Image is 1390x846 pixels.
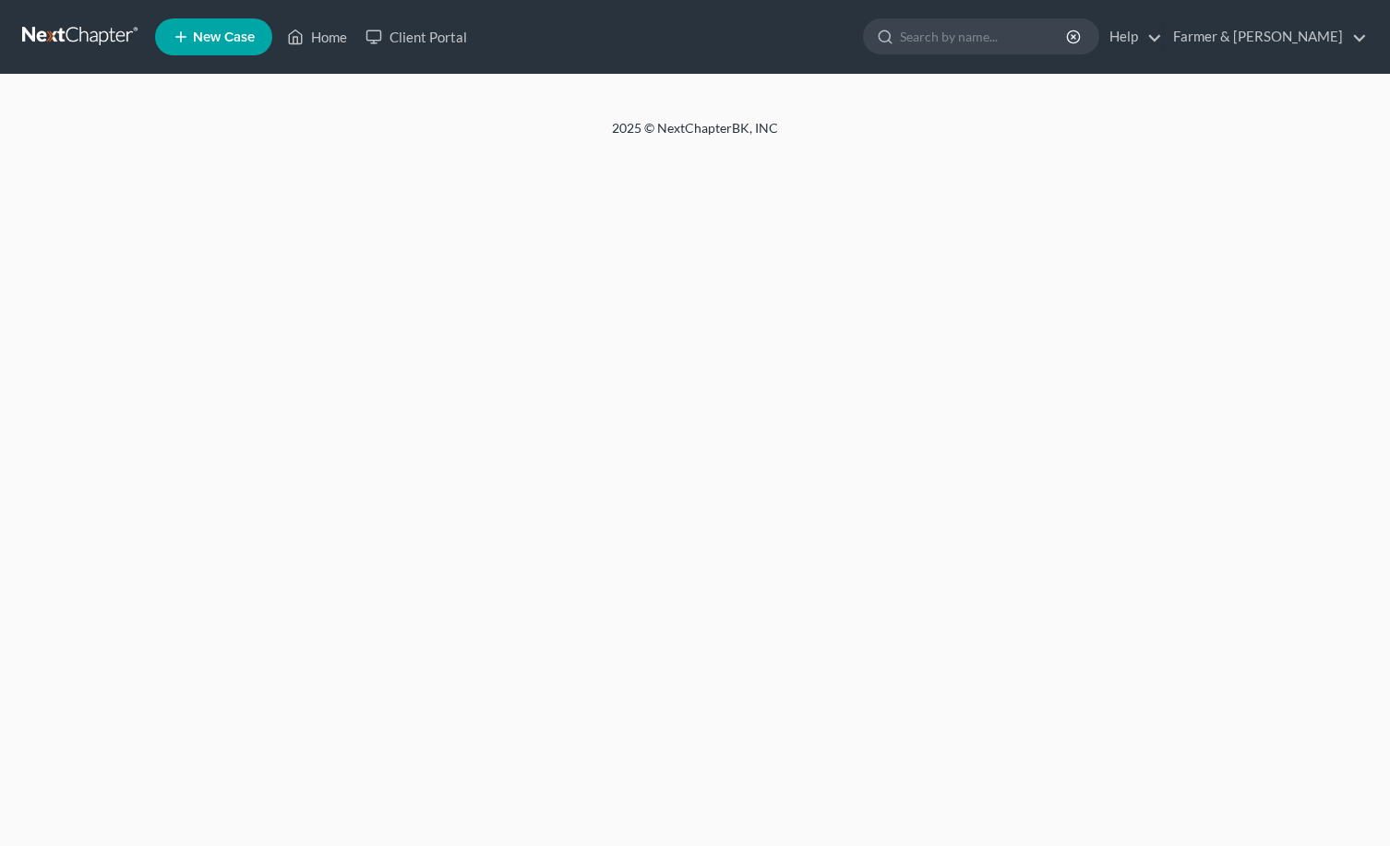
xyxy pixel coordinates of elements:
a: Client Portal [356,20,476,54]
a: Farmer & [PERSON_NAME] [1164,20,1367,54]
span: New Case [193,30,255,44]
a: Help [1100,20,1162,54]
a: Home [278,20,356,54]
input: Search by name... [900,19,1069,54]
div: 2025 © NextChapterBK, INC [169,119,1221,152]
